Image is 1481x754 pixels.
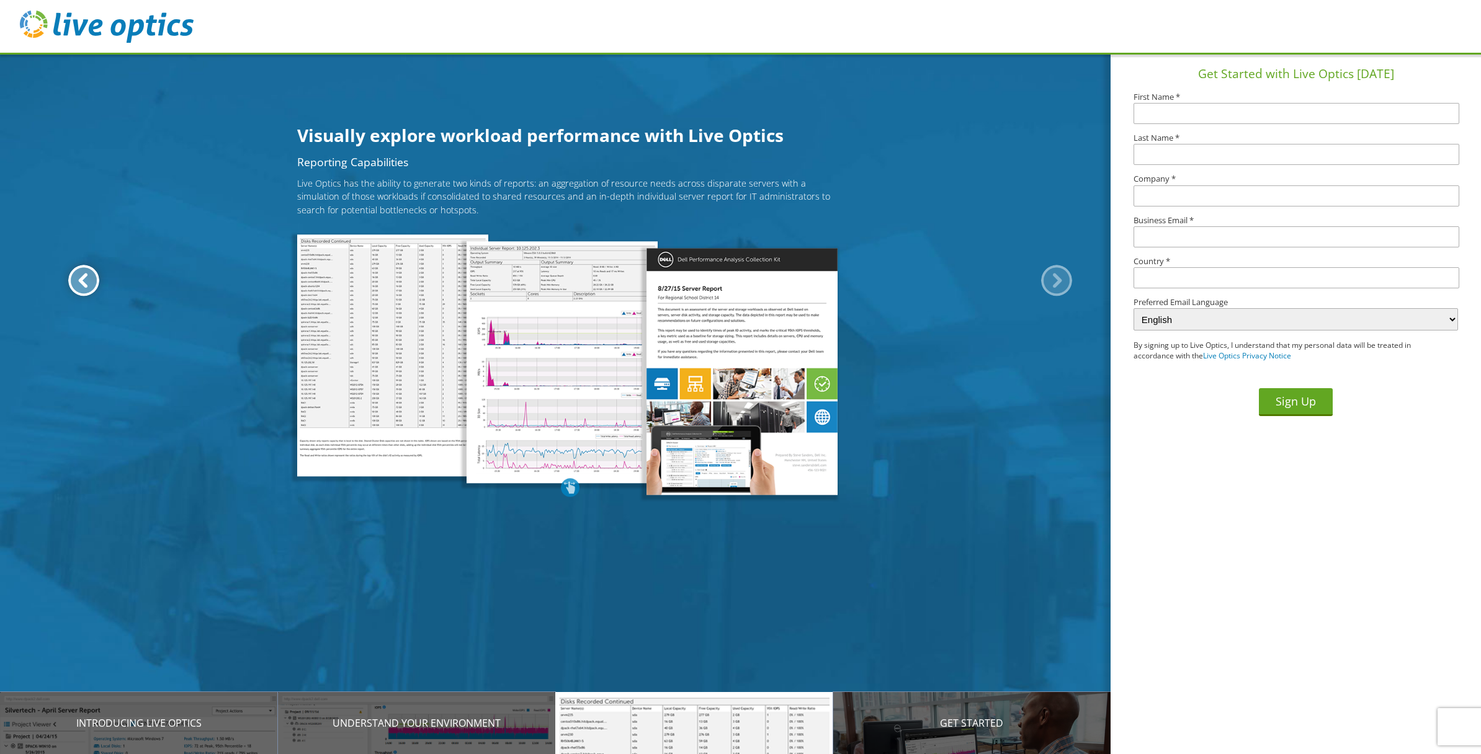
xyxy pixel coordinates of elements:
label: Last Name * [1134,134,1458,142]
p: Understand your environment [278,716,556,730]
img: ViewHeaderThree [467,242,658,484]
label: Country * [1134,257,1458,265]
button: Sign Up [1259,388,1333,416]
label: Preferred Email Language [1134,298,1458,306]
label: Company * [1134,175,1458,183]
h2: Reporting Capabilities [297,157,843,168]
h1: Visually explore workload performance with Live Optics [297,122,843,148]
a: Live Optics Privacy Notice [1203,350,1291,361]
img: ViewHeaderThree [297,235,488,477]
img: live_optics_svg.svg [20,11,194,43]
p: Live Optics has the ability to generate two kinds of reports: an aggregation of resource needs ac... [297,177,843,217]
p: Get Started [833,716,1111,730]
h1: Get Started with Live Optics [DATE] [1116,65,1476,83]
img: ViewHeaderThree [647,249,838,495]
label: First Name * [1134,93,1458,101]
p: By signing up to Live Optics, I understand that my personal data will be treated in accordance wi... [1134,340,1425,361]
label: Business Email * [1134,216,1458,224]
